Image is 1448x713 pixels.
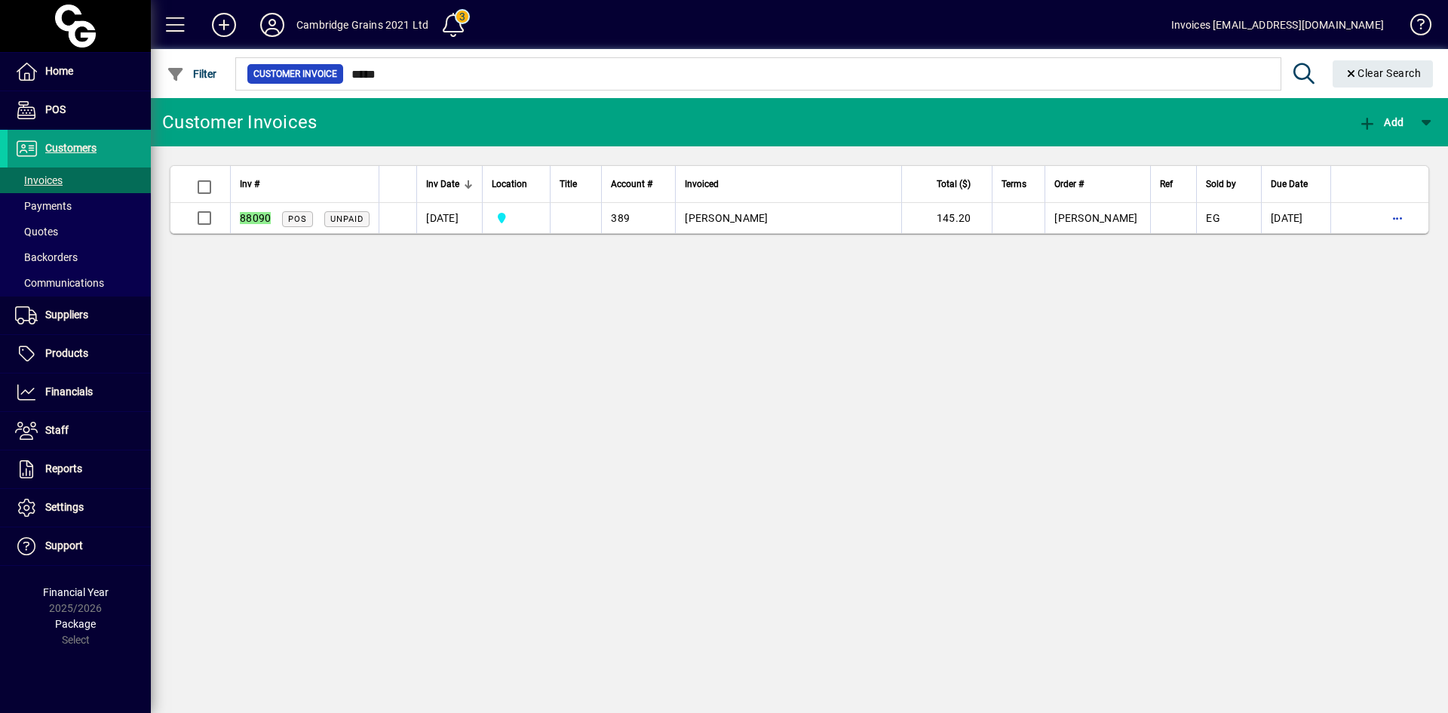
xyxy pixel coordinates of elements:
[8,412,151,450] a: Staff
[8,373,151,411] a: Financials
[15,226,58,238] span: Quotes
[55,618,96,630] span: Package
[8,167,151,193] a: Invoices
[685,212,768,224] span: [PERSON_NAME]
[1160,176,1188,192] div: Ref
[1333,60,1434,88] button: Clear
[611,176,666,192] div: Account #
[45,103,66,115] span: POS
[1271,176,1321,192] div: Due Date
[685,176,892,192] div: Invoiced
[8,91,151,129] a: POS
[45,424,69,436] span: Staff
[937,176,971,192] span: Total ($)
[45,463,82,475] span: Reports
[296,13,428,37] div: Cambridge Grains 2021 Ltd
[911,176,984,192] div: Total ($)
[426,176,473,192] div: Inv Date
[8,53,151,91] a: Home
[45,501,84,513] span: Settings
[43,586,109,598] span: Financial Year
[1054,212,1137,224] span: [PERSON_NAME]
[45,347,88,359] span: Products
[611,212,630,224] span: 389
[8,527,151,565] a: Support
[253,66,337,81] span: Customer Invoice
[560,176,592,192] div: Title
[1345,67,1422,79] span: Clear Search
[901,203,992,233] td: 145.20
[200,11,248,38] button: Add
[1171,13,1384,37] div: Invoices [EMAIL_ADDRESS][DOMAIN_NAME]
[416,203,482,233] td: [DATE]
[15,251,78,263] span: Backorders
[492,176,541,192] div: Location
[45,142,97,154] span: Customers
[1358,116,1404,128] span: Add
[240,176,370,192] div: Inv #
[8,489,151,527] a: Settings
[1206,176,1252,192] div: Sold by
[167,68,217,80] span: Filter
[1054,176,1140,192] div: Order #
[1206,212,1220,224] span: EG
[1054,176,1084,192] span: Order #
[560,176,577,192] span: Title
[45,386,93,398] span: Financials
[8,244,151,270] a: Backorders
[163,60,221,88] button: Filter
[1206,176,1236,192] span: Sold by
[8,297,151,334] a: Suppliers
[8,335,151,373] a: Products
[330,214,364,224] span: Unpaid
[288,214,307,224] span: POS
[492,210,541,226] span: Cambridge Grains 2021 Ltd
[15,174,63,186] span: Invoices
[1271,176,1308,192] span: Due Date
[1261,203,1330,233] td: [DATE]
[45,65,73,77] span: Home
[1399,3,1429,52] a: Knowledge Base
[8,219,151,244] a: Quotes
[1385,206,1410,230] button: More options
[492,176,527,192] span: Location
[1354,109,1407,136] button: Add
[8,450,151,488] a: Reports
[45,539,83,552] span: Support
[1160,176,1173,192] span: Ref
[8,193,151,219] a: Payments
[248,11,296,38] button: Profile
[685,176,719,192] span: Invoiced
[15,277,104,289] span: Communications
[45,309,88,321] span: Suppliers
[240,212,271,224] em: 88090
[240,176,259,192] span: Inv #
[426,176,459,192] span: Inv Date
[611,176,652,192] span: Account #
[15,200,72,212] span: Payments
[162,110,317,134] div: Customer Invoices
[8,270,151,296] a: Communications
[1002,176,1026,192] span: Terms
